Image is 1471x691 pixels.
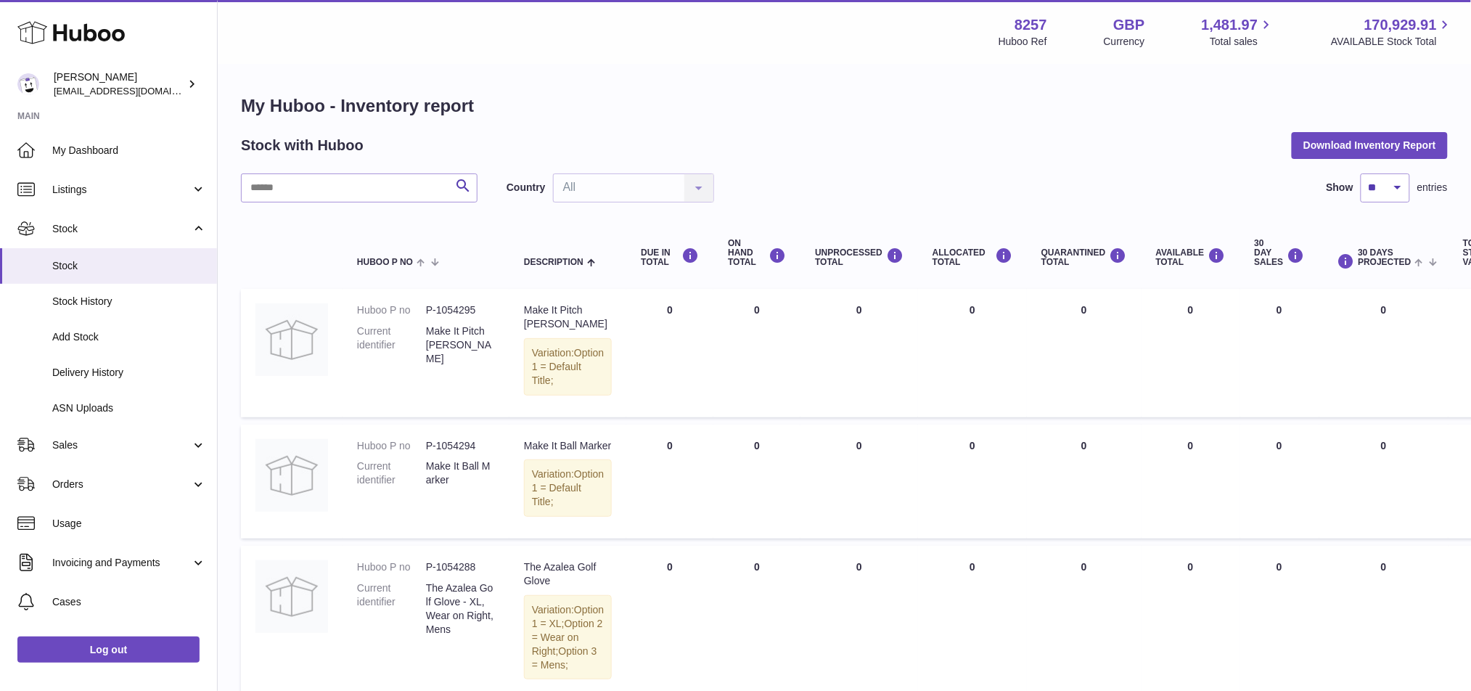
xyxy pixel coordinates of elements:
img: product image [255,439,328,512]
span: Huboo P no [357,258,413,267]
label: Country [507,181,546,195]
img: product image [255,303,328,376]
dd: P-1054288 [426,560,495,574]
td: 0 [1240,289,1319,417]
div: ALLOCATED Total [933,248,1012,267]
span: Invoicing and Payments [52,556,191,570]
span: Option 1 = XL; [532,604,604,629]
span: 0 [1081,440,1087,451]
td: 0 [1142,425,1240,539]
td: 0 [626,289,713,417]
dt: Current identifier [357,459,426,487]
td: 0 [800,425,918,539]
td: 0 [713,425,800,539]
span: 0 [1081,304,1087,316]
span: Total sales [1210,35,1274,49]
div: QUARANTINED Total [1041,248,1127,267]
div: 30 DAY SALES [1255,239,1305,268]
span: 1,481.97 [1202,15,1258,35]
h1: My Huboo - Inventory report [241,94,1448,118]
span: entries [1417,181,1448,195]
span: Option 2 = Wear on Right; [532,618,603,657]
span: Sales [52,438,191,452]
dt: Huboo P no [357,439,426,453]
div: AVAILABLE Total [1156,248,1226,267]
h2: Stock with Huboo [241,136,364,155]
span: Option 3 = Mens; [532,645,597,671]
div: Variation: [524,595,612,679]
td: 0 [918,425,1027,539]
span: Delivery History [52,366,206,380]
td: 0 [918,289,1027,417]
div: DUE IN TOTAL [641,248,699,267]
dd: P-1054294 [426,439,495,453]
span: Stock History [52,295,206,308]
div: Currency [1104,35,1145,49]
strong: GBP [1113,15,1144,35]
div: Huboo Ref [999,35,1047,49]
dt: Huboo P no [357,560,426,574]
span: Option 1 = Default Title; [532,468,604,507]
span: ASN Uploads [52,401,206,415]
a: Log out [17,637,200,663]
strong: 8257 [1015,15,1047,35]
td: 0 [1142,289,1240,417]
dd: Make It Ball Marker [426,459,495,487]
a: 1,481.97 Total sales [1202,15,1275,49]
img: don@skinsgolf.com [17,73,39,95]
td: 0 [1240,425,1319,539]
dt: Current identifier [357,324,426,366]
dt: Huboo P no [357,303,426,317]
span: My Dashboard [52,144,206,158]
dd: P-1054295 [426,303,495,317]
span: 30 DAYS PROJECTED [1359,248,1411,267]
span: Stock [52,259,206,273]
div: [PERSON_NAME] [54,70,184,98]
span: AVAILABLE Stock Total [1331,35,1454,49]
dd: Make It Pitch [PERSON_NAME] [426,324,495,366]
label: Show [1327,181,1353,195]
td: 0 [1319,425,1449,539]
div: The Azalea Golf Glove [524,560,612,588]
span: Listings [52,183,191,197]
dt: Current identifier [357,581,426,637]
div: Make It Ball Marker [524,439,612,453]
div: Variation: [524,459,612,517]
dd: The Azalea Golf Glove - XL, Wear on Right, Mens [426,581,495,637]
div: UNPROCESSED Total [815,248,904,267]
img: product image [255,560,328,633]
div: Variation: [524,338,612,396]
td: 0 [1319,289,1449,417]
span: Add Stock [52,330,206,344]
td: 0 [626,425,713,539]
span: Description [524,258,583,267]
span: 170,929.91 [1364,15,1437,35]
span: Option 1 = Default Title; [532,347,604,386]
span: Stock [52,222,191,236]
button: Download Inventory Report [1292,132,1448,158]
span: [EMAIL_ADDRESS][DOMAIN_NAME] [54,85,213,97]
td: 0 [713,289,800,417]
div: ON HAND Total [728,239,786,268]
span: 0 [1081,561,1087,573]
span: Cases [52,595,206,609]
div: Make It Pitch [PERSON_NAME] [524,303,612,331]
a: 170,929.91 AVAILABLE Stock Total [1331,15,1454,49]
span: Usage [52,517,206,531]
td: 0 [800,289,918,417]
span: Orders [52,478,191,491]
